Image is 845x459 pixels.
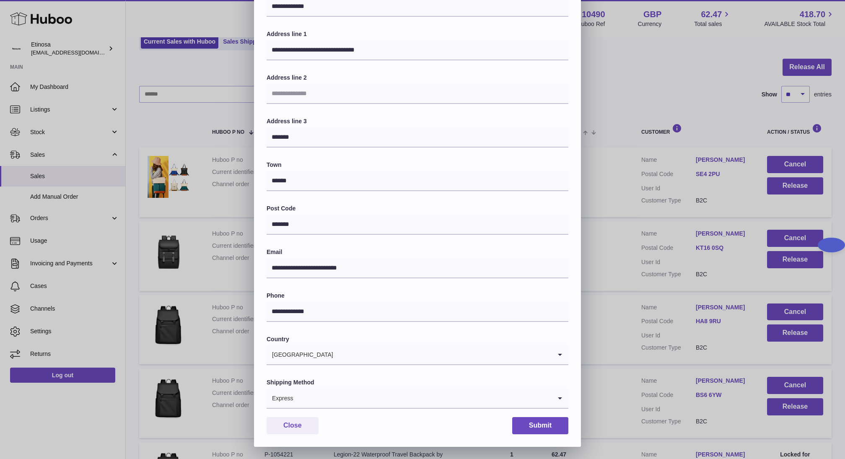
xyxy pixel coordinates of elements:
[512,417,568,434] button: Submit
[267,345,568,365] div: Search for option
[267,74,568,82] label: Address line 2
[267,345,334,364] span: [GEOGRAPHIC_DATA]
[267,248,568,256] label: Email
[267,379,568,386] label: Shipping Method
[267,389,294,408] span: Express
[267,292,568,300] label: Phone
[267,117,568,125] label: Address line 3
[294,389,552,408] input: Search for option
[267,30,568,38] label: Address line 1
[267,335,568,343] label: Country
[267,205,568,213] label: Post Code
[267,161,568,169] label: Town
[334,345,552,364] input: Search for option
[267,417,319,434] button: Close
[267,389,568,409] div: Search for option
